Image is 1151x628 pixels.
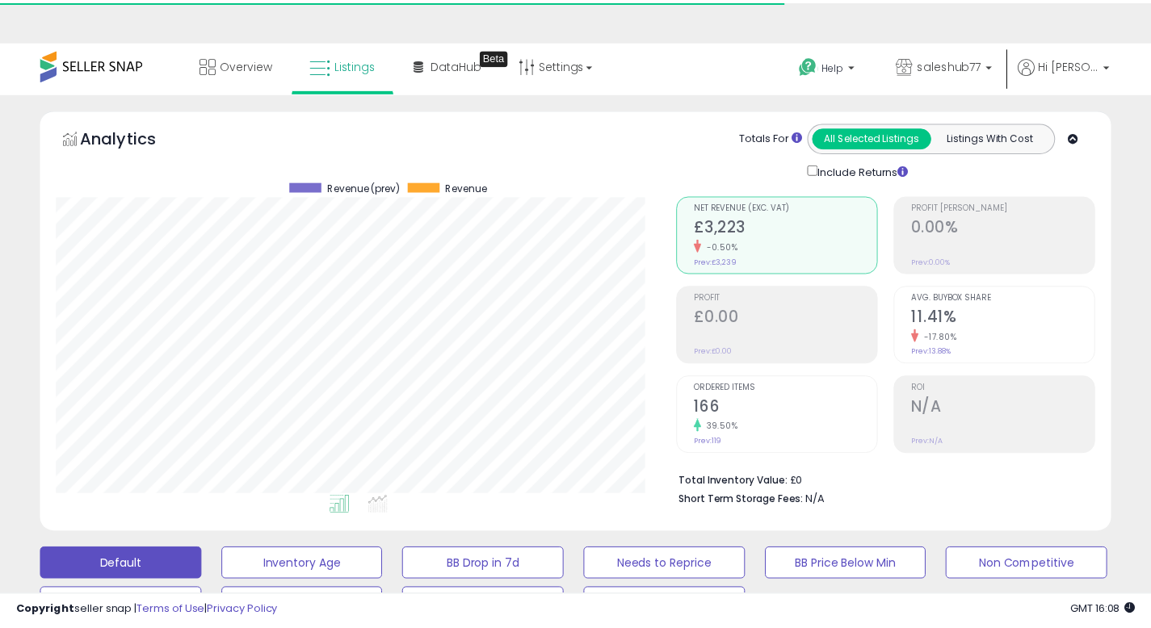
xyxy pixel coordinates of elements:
h2: 166 [701,398,886,420]
button: 30 Day Decrease [590,589,753,622]
h2: 11.41% [921,308,1106,329]
strong: Copyright [16,604,75,619]
span: Net Revenue (Exc. VAT) [701,203,886,212]
button: Top Sellers [40,589,204,622]
b: Total Inventory Value: [686,475,796,488]
small: Prev: £0.00 [701,347,740,357]
span: Overview [222,57,275,73]
small: Prev: 0.00% [921,257,960,266]
h5: Analytics [81,126,189,153]
a: DataHub [405,40,498,89]
span: saleshub77 [926,57,991,73]
button: Selling @ Max [224,589,387,622]
b: Short Term Storage Fees: [686,493,812,507]
button: Default [40,549,204,581]
span: Ordered Items [701,384,886,393]
small: 39.50% [708,421,746,433]
i: Get Help [806,55,826,75]
a: Listings [300,40,392,89]
button: Items Being Repriced [406,589,569,622]
small: Prev: 13.88% [921,347,960,357]
span: Revenue [450,182,492,193]
span: N/A [814,492,834,508]
a: Privacy Policy [209,604,280,619]
small: -17.80% [928,331,967,343]
button: Listings With Cost [940,127,1061,148]
a: Settings [512,40,611,89]
button: Non Competitive [956,549,1119,581]
h2: 0.00% [921,217,1106,239]
small: -0.50% [708,241,746,253]
button: Inventory Age [224,549,387,581]
a: saleshub77 [893,40,1014,93]
div: Include Returns [804,161,937,179]
span: Profit [701,294,886,303]
span: Profit [PERSON_NAME] [921,203,1106,212]
h2: £0.00 [701,308,886,329]
h2: N/A [921,398,1106,420]
a: Hi [PERSON_NAME] [1028,57,1121,93]
span: Revenue (prev) [330,182,404,193]
button: All Selected Listings [821,127,941,148]
div: seller snap | | [16,605,280,620]
a: Help [794,43,880,93]
button: BB Price Below Min [773,549,936,581]
h2: £3,223 [701,217,886,239]
span: Hi [PERSON_NAME] [1049,57,1110,73]
span: ROI [921,384,1106,393]
small: Prev: £3,239 [701,257,745,266]
button: BB Drop in 7d [406,549,569,581]
a: Terms of Use [138,604,207,619]
span: Listings [338,57,380,73]
small: Prev: N/A [921,438,952,447]
div: Totals For [747,130,810,145]
a: Overview [190,40,287,89]
li: £0 [686,471,1094,490]
span: Help [830,59,852,73]
span: Avg. Buybox Share [921,294,1106,303]
span: DataHub [435,57,486,73]
button: Needs to Reprice [590,549,753,581]
span: 2025-09-15 16:08 GMT [1082,604,1147,619]
small: Prev: 119 [701,438,729,447]
div: Tooltip anchor [485,48,513,65]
